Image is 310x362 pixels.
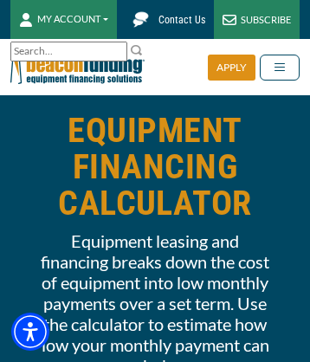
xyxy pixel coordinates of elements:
[11,313,49,351] div: Accessibility Menu
[10,42,127,61] input: Search
[208,55,260,81] a: APPLY
[208,55,255,81] div: APPLY
[109,45,123,59] a: Clear search text
[260,55,300,81] button: Toggle navigation
[10,39,145,95] img: Beacon Funding Corporation logo
[36,113,274,222] h1: EQUIPMENT FINANCING CALCULATOR
[130,43,144,57] img: Search
[117,4,214,35] a: Contact Us
[158,14,205,26] span: Contact Us
[126,4,156,35] img: Beacon Funding chat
